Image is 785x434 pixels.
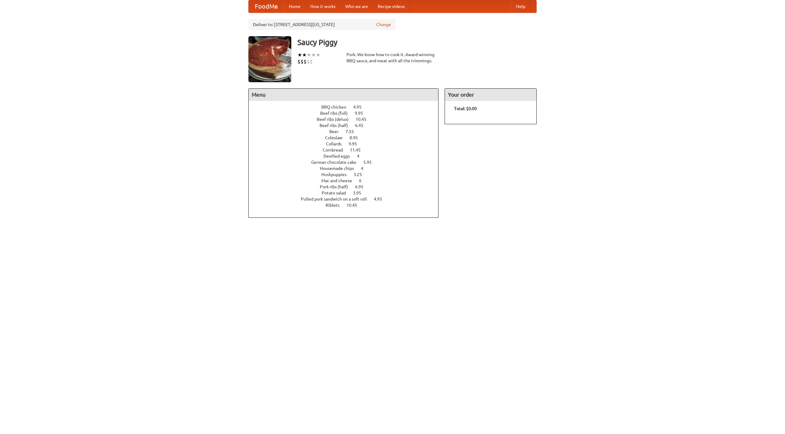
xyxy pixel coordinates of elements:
span: German chocolate cake [311,160,362,165]
a: Home [284,0,305,13]
img: angular.jpg [248,36,291,82]
span: 6 [359,178,368,183]
a: FoodMe [249,0,284,13]
li: ★ [302,52,307,58]
span: Beef ribs (full) [320,111,354,116]
span: 4.95 [374,197,388,202]
a: Devilled eggs 4 [324,154,371,159]
a: BBQ chicken 4.95 [321,105,373,109]
a: German chocolate cake 5.95 [311,160,383,165]
li: $ [310,58,313,65]
a: Collards 9.95 [326,141,368,146]
span: 4.95 [353,105,368,109]
span: Housemade chips [320,166,360,171]
li: $ [301,58,304,65]
a: Beef ribs (half) 6.45 [320,123,375,128]
span: Pork ribs (half) [320,184,354,189]
span: Beef ribs (delux) [317,117,355,122]
a: Change [376,21,391,28]
a: Help [511,0,530,13]
span: BBQ chicken [321,105,352,109]
span: Beer [329,129,345,134]
li: ★ [316,52,320,58]
span: 7.55 [346,129,360,134]
a: Beef ribs (delux) 10.45 [317,117,378,122]
a: Housemade chips 4 [320,166,375,171]
span: 9.95 [349,141,363,146]
span: 10.45 [356,117,373,122]
a: Beef ribs (full) 9.95 [320,111,374,116]
span: Hushpuppies [321,172,353,177]
li: ★ [307,52,311,58]
span: Beef ribs (half) [320,123,354,128]
a: How it works [305,0,340,13]
span: Riblets [326,203,346,208]
a: Pulled pork sandwich on a soft roll 4.95 [301,197,393,202]
span: Collards [326,141,348,146]
h4: Your order [445,89,536,101]
a: Who we are [340,0,373,13]
span: 8.95 [350,135,364,140]
span: 5.95 [363,160,378,165]
li: ★ [297,52,302,58]
a: Mac and cheese 6 [321,178,373,183]
span: 11.45 [350,148,367,152]
li: $ [304,58,307,65]
span: Coleslaw [325,135,349,140]
span: 3.95 [353,190,367,195]
a: Riblets 10.45 [326,203,369,208]
h3: Saucy Piggy [297,36,537,48]
li: $ [307,58,310,65]
span: Potato salad [322,190,352,195]
span: Devilled eggs [324,154,356,159]
span: Cornbread [323,148,349,152]
a: Potato salad 3.95 [322,190,373,195]
a: Hushpuppies 3.25 [321,172,373,177]
div: Deliver to: [STREET_ADDRESS][US_STATE] [248,19,396,30]
span: 4 [357,154,366,159]
div: Pork. We know how to cook it. Award-winning BBQ sauce, and meat with all the trimmings. [347,52,438,64]
span: 3.25 [354,172,368,177]
a: Recipe videos [373,0,410,13]
li: $ [297,58,301,65]
a: Beer 7.55 [329,129,365,134]
a: Coleslaw 8.95 [325,135,369,140]
h4: Menu [249,89,438,101]
li: ★ [311,52,316,58]
span: Mac and cheese [321,178,358,183]
span: 6.95 [355,184,370,189]
span: Pulled pork sandwich on a soft roll [301,197,373,202]
span: 4 [361,166,370,171]
a: Cornbread 11.45 [323,148,372,152]
span: 10.45 [347,203,363,208]
a: Pork ribs (half) 6.95 [320,184,375,189]
span: 6.45 [355,123,370,128]
b: Total: $0.00 [454,106,477,111]
span: 9.95 [355,111,369,116]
